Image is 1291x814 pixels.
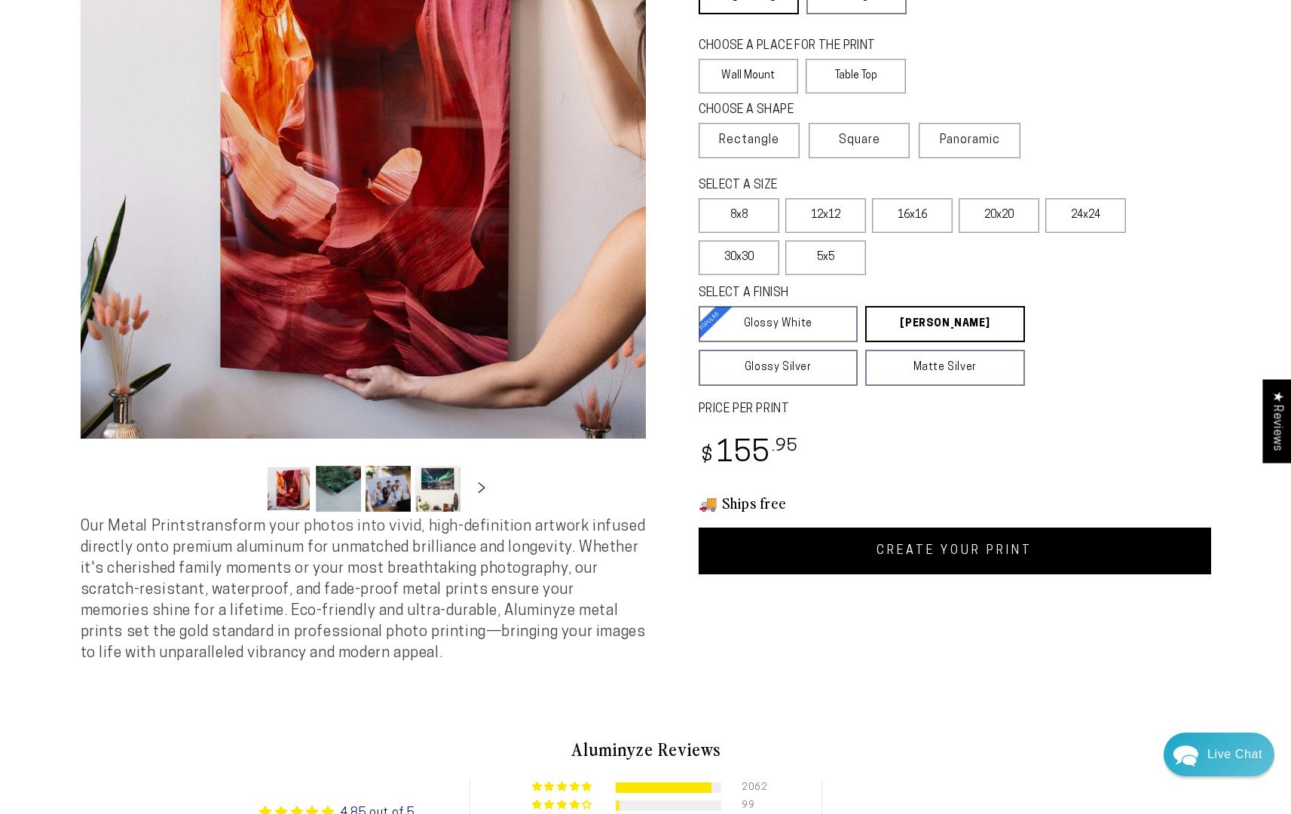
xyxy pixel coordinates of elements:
[785,198,866,233] label: 12x12
[415,466,460,512] button: Load image 4 in gallery view
[701,446,714,467] span: $
[316,466,361,512] button: Load image 2 in gallery view
[699,401,1211,418] label: PRICE PER PRINT
[865,350,1025,386] a: Matte Silver
[872,198,953,233] label: 16x16
[772,438,799,455] sup: .95
[699,528,1211,574] a: CREATE YOUR PRINT
[742,782,760,793] div: 2062
[81,519,646,661] span: Our Metal Prints transform your photos into vivid, high-definition artwork infused directly onto ...
[1045,198,1126,233] label: 24x24
[699,240,779,275] label: 30x30
[699,177,1000,194] legend: SELECT A SIZE
[699,198,779,233] label: 8x8
[865,306,1025,342] a: [PERSON_NAME]
[806,59,906,93] label: Table Top
[465,472,498,505] button: Slide right
[1207,733,1262,776] div: Contact Us Directly
[532,782,595,793] div: 91% (2062) reviews with 5 star rating
[228,472,262,505] button: Slide left
[785,240,866,275] label: 5x5
[699,439,799,469] bdi: 155
[699,306,858,342] a: Glossy White
[940,134,1000,146] span: Panoramic
[699,59,799,93] label: Wall Mount
[839,131,880,149] span: Square
[699,285,989,302] legend: SELECT A FINISH
[959,198,1039,233] label: 20x20
[532,800,595,811] div: 4% (99) reviews with 4 star rating
[699,102,895,119] legend: CHOOSE A SHAPE
[1164,733,1274,776] div: Chat widget toggle
[742,800,760,811] div: 99
[699,350,858,386] a: Glossy Silver
[1262,379,1291,463] div: Click to open Judge.me floating reviews tab
[719,131,779,149] span: Rectangle
[699,493,1211,513] h3: 🚚 Ships free
[206,736,1086,762] h2: Aluminyze Reviews
[266,466,311,512] button: Load image 1 in gallery view
[699,38,892,55] legend: CHOOSE A PLACE FOR THE PRINT
[366,466,411,512] button: Load image 3 in gallery view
